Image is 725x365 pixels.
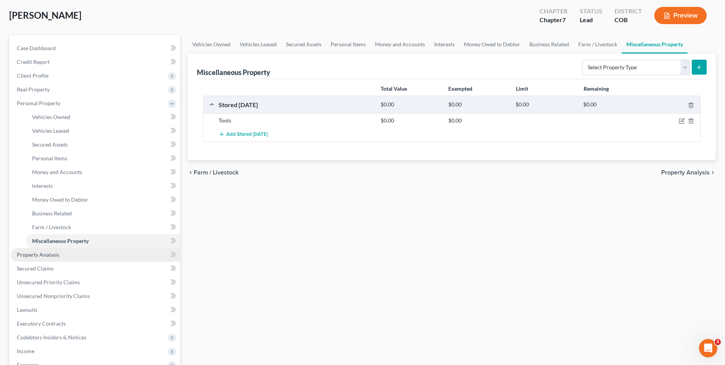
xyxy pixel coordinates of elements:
strong: Exempted [448,85,472,92]
span: 3 [715,339,721,345]
button: Add Stored [DATE] [219,127,268,142]
a: Secured Claims [11,262,180,275]
div: Chapter [540,16,568,24]
a: Money Owed to Debtor [459,35,525,54]
a: Money Owed to Debtor [26,193,180,207]
a: Interests [26,179,180,193]
a: Interests [430,35,459,54]
span: Credit Report [17,59,50,65]
div: Stored [DATE] [215,101,377,109]
span: Executory Contracts [17,320,66,327]
a: Lawsuits [11,303,180,317]
div: Lead [580,16,602,24]
a: Vehicles Leased [235,35,281,54]
a: Business Related [525,35,574,54]
a: Unsecured Priority Claims [11,275,180,289]
span: Farm / Livestock [194,169,238,176]
a: Executory Contracts [11,317,180,331]
a: Credit Report [11,55,180,69]
iframe: Intercom live chat [699,339,717,357]
a: Unsecured Nonpriority Claims [11,289,180,303]
span: Property Analysis [17,251,59,258]
span: [PERSON_NAME] [9,10,81,21]
a: Vehicles Owned [188,35,235,54]
a: Money and Accounts [370,35,430,54]
span: Secured Claims [17,265,54,272]
div: COB [615,16,642,24]
div: $0.00 [377,101,444,108]
span: Client Profile [17,72,49,79]
span: Codebtors Insiders & Notices [17,334,86,341]
span: Property Analysis [661,169,710,176]
a: Farm / Livestock [574,35,622,54]
div: Status [580,7,602,16]
span: Unsecured Priority Claims [17,279,80,285]
strong: Total Value [381,85,407,92]
span: Interests [32,182,53,189]
strong: Remaining [584,85,609,92]
span: Lawsuits [17,306,37,313]
a: Secured Assets [26,138,180,152]
span: Unsecured Nonpriority Claims [17,293,90,299]
a: Money and Accounts [26,165,180,179]
a: Vehicles Leased [26,124,180,138]
a: Miscellaneous Property [26,234,180,248]
span: Secured Assets [32,141,68,148]
span: Money and Accounts [32,169,82,175]
span: Money Owed to Debtor [32,196,88,203]
span: Real Property [17,86,50,93]
span: Case Dashboard [17,45,56,51]
a: Property Analysis [11,248,180,262]
div: Chapter [540,7,568,16]
a: Secured Assets [281,35,326,54]
span: Miscellaneous Property [32,238,89,244]
span: Personal Items [32,155,67,161]
span: Personal Property [17,100,60,106]
span: Vehicles Owned [32,114,70,120]
i: chevron_right [710,169,716,176]
a: Business Related [26,207,180,220]
a: Case Dashboard [11,41,180,55]
span: Vehicles Leased [32,127,69,134]
button: Preview [654,7,707,24]
div: Tools [215,117,377,124]
div: Miscellaneous Property [197,68,270,77]
div: $0.00 [377,117,444,124]
a: Miscellaneous Property [622,35,688,54]
span: Add Stored [DATE] [226,132,268,138]
a: Farm / Livestock [26,220,180,234]
a: Personal Items [26,152,180,165]
div: District [615,7,642,16]
button: chevron_left Farm / Livestock [188,169,238,176]
div: $0.00 [444,117,512,124]
div: $0.00 [579,101,647,108]
button: Property Analysis chevron_right [661,169,716,176]
div: $0.00 [444,101,512,108]
div: $0.00 [512,101,579,108]
span: Farm / Livestock [32,224,71,230]
a: Vehicles Owned [26,110,180,124]
span: Business Related [32,210,72,217]
span: Income [17,348,34,354]
i: chevron_left [188,169,194,176]
span: 7 [562,16,566,23]
a: Personal Items [326,35,370,54]
strong: Limit [516,85,528,92]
